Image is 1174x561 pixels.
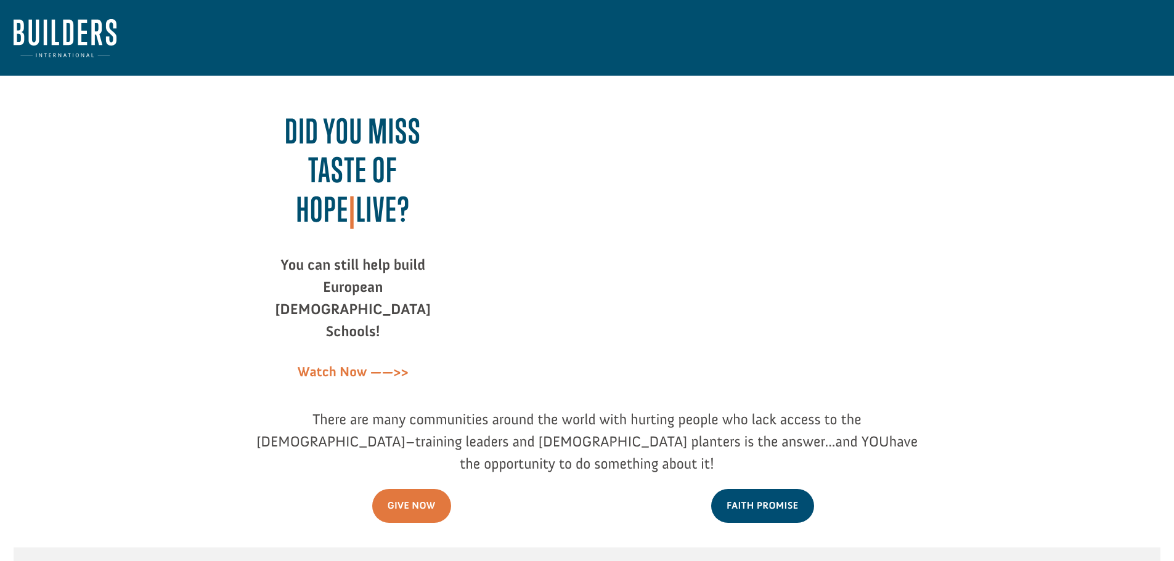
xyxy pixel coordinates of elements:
[14,19,116,57] img: Builders International
[285,112,421,230] span: Did you miss Taste of Hope LIVE?
[825,433,829,451] span: .
[415,433,825,451] span: training leaders and [DEMOGRAPHIC_DATA] planters is the answer
[349,190,356,230] span: |
[488,113,919,355] iframe: Taste of Hope EU Bible Schools Full Presentation
[372,489,451,523] a: Give Now
[460,433,918,473] span: have the opportunity to do something about it!
[298,363,409,380] strong: Watch Now ——>>
[828,433,889,451] span: ..and YOU
[275,256,431,341] strong: You can still help build European [DEMOGRAPHIC_DATA] Schools!
[406,433,415,451] span: –
[256,411,862,451] span: There are many communities around the world with hurting people who lack access to the [DEMOGRAPH...
[711,489,813,523] a: Faith Promise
